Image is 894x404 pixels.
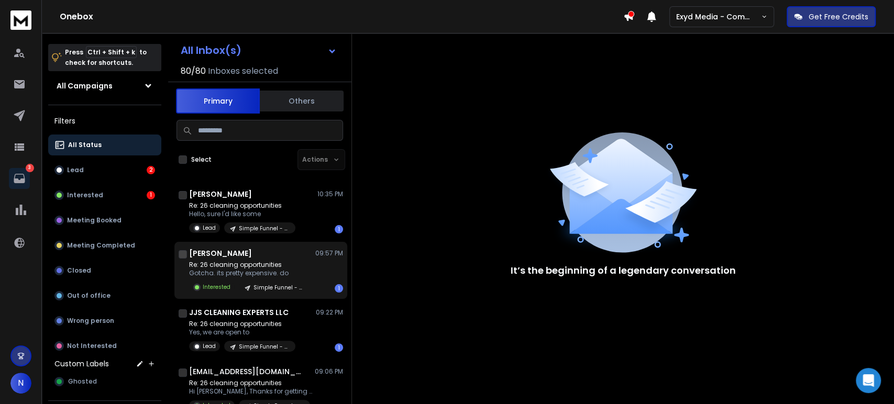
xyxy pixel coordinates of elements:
button: All Campaigns [48,75,161,96]
button: Get Free Credits [787,6,876,27]
button: Others [260,89,344,113]
button: Closed [48,260,161,281]
button: Meeting Booked [48,210,161,231]
p: Exyd Media - Commercial Cleaning [676,12,761,22]
h3: Inboxes selected [208,65,278,77]
p: Simple Funnel - CC - Lead Magnet [253,284,304,291]
p: Lead [67,166,84,174]
p: Meeting Booked [67,216,122,225]
h1: All Campaigns [57,81,113,91]
p: Re: 26 cleaning opportunities [189,261,310,269]
button: N [10,373,31,394]
h1: JJS CLEANING EXPERTS LLC [189,307,289,318]
p: Get Free Credits [809,12,868,22]
div: 1 [335,284,343,293]
p: Wrong person [67,317,114,325]
span: Ctrl + Shift + k [86,46,137,58]
p: 10:35 PM [317,190,343,198]
button: Wrong person [48,310,161,331]
img: logo [10,10,31,30]
p: 3 [26,164,34,172]
p: All Status [68,141,102,149]
span: 80 / 80 [181,65,206,77]
div: 1 [335,225,343,233]
p: Gotcha. its pretty expensive. do [189,269,310,277]
p: Not Interested [67,342,117,350]
p: Simple Funnel - CC - Lead Magnet [239,225,289,232]
p: Re: 26 cleaning opportunities [189,201,295,210]
span: Ghosted [68,377,97,386]
p: Out of office [67,291,111,300]
p: 09:57 PM [315,249,343,257]
p: It’s the beginning of a legendary conversation [511,263,736,278]
h1: [PERSON_NAME] [189,189,252,199]
p: 09:06 PM [315,367,343,376]
button: Not Interested [48,335,161,356]
h1: All Inbox(s) [181,45,241,55]
p: 09:22 PM [316,308,343,317]
p: Closed [67,266,91,275]
p: Hello, sure I'd like some [189,210,295,218]
div: 2 [147,166,155,174]
button: Out of office [48,285,161,306]
button: All Inbox(s) [172,40,345,61]
div: 1 [147,191,155,199]
div: Open Intercom Messenger [856,368,881,393]
p: Interested [67,191,103,199]
h1: [EMAIL_ADDRESS][DOMAIN_NAME] [189,366,304,377]
h3: Custom Labels [54,358,109,369]
a: 3 [9,168,30,189]
h1: [PERSON_NAME] [189,248,252,259]
p: Hi [PERSON_NAME], Thanks for getting back [189,387,315,396]
h1: Onebox [60,10,623,23]
button: Meeting Completed [48,235,161,256]
h3: Filters [48,114,161,128]
button: Interested1 [48,185,161,206]
p: Re: 26 cleaning opportunities [189,379,315,387]
button: All Status [48,134,161,155]
button: Ghosted [48,371,161,392]
label: Select [191,155,212,164]
p: Press to check for shortcuts. [65,47,147,68]
div: 1 [335,343,343,352]
p: Meeting Completed [67,241,135,250]
p: Lead [203,342,216,350]
p: Interested [203,283,230,291]
button: Primary [176,88,260,114]
p: Yes, we are open to [189,328,295,336]
p: Re: 26 cleaning opportunities [189,320,295,328]
p: Lead [203,224,216,232]
p: Simple Funnel - CC - Lead Magnet [239,343,289,351]
button: Lead2 [48,160,161,181]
